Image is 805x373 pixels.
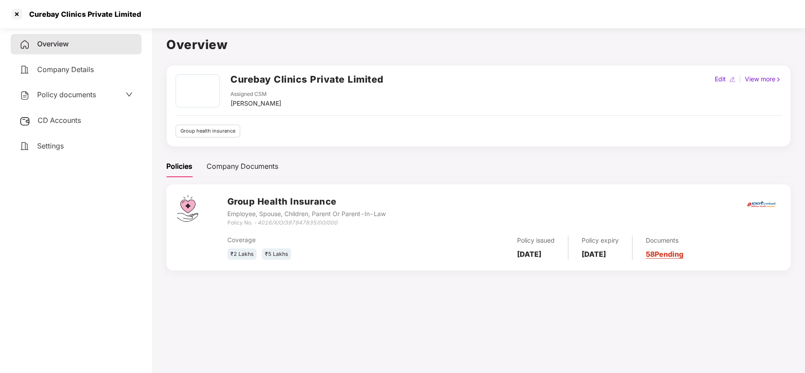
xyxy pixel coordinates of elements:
div: Policies [166,161,192,172]
img: icici.png [745,199,777,210]
span: CD Accounts [38,116,81,125]
span: Company Details [37,65,94,74]
div: Policy issued [517,236,555,245]
div: Documents [646,236,683,245]
div: ₹2 Lakhs [227,248,257,260]
div: Edit [713,74,728,84]
div: Employee, Spouse, Children, Parent Or Parent-In-Law [227,209,386,219]
a: 58 Pending [646,250,683,259]
b: [DATE] [582,250,606,259]
div: Company Documents [207,161,278,172]
div: Policy expiry [582,236,619,245]
img: svg+xml;base64,PHN2ZyB4bWxucz0iaHR0cDovL3d3dy53My5vcmcvMjAwMC9zdmciIHdpZHRoPSI0Ny43MTQiIGhlaWdodD... [177,195,198,222]
div: [PERSON_NAME] [230,99,281,108]
img: svg+xml;base64,PHN2ZyB4bWxucz0iaHR0cDovL3d3dy53My5vcmcvMjAwMC9zdmciIHdpZHRoPSIyNCIgaGVpZ2h0PSIyNC... [19,65,30,75]
img: editIcon [729,76,736,83]
h2: Curebay Clinics Private Limited [230,72,383,87]
img: svg+xml;base64,PHN2ZyB3aWR0aD0iMjUiIGhlaWdodD0iMjQiIHZpZXdCb3g9IjAgMCAyNSAyNCIgZmlsbD0ibm9uZSIgeG... [19,116,31,126]
div: ₹5 Lakhs [262,248,291,260]
div: Coverage [227,235,412,245]
b: [DATE] [517,250,541,259]
span: Policy documents [37,90,96,99]
i: 4016/X/O/397947835/00/000 [257,219,337,226]
img: svg+xml;base64,PHN2ZyB4bWxucz0iaHR0cDovL3d3dy53My5vcmcvMjAwMC9zdmciIHdpZHRoPSIyNCIgaGVpZ2h0PSIyNC... [19,39,30,50]
div: Curebay Clinics Private Limited [24,10,141,19]
img: svg+xml;base64,PHN2ZyB4bWxucz0iaHR0cDovL3d3dy53My5vcmcvMjAwMC9zdmciIHdpZHRoPSIyNCIgaGVpZ2h0PSIyNC... [19,141,30,152]
img: svg+xml;base64,PHN2ZyB4bWxucz0iaHR0cDovL3d3dy53My5vcmcvMjAwMC9zdmciIHdpZHRoPSIyNCIgaGVpZ2h0PSIyNC... [19,90,30,101]
h1: Overview [166,35,791,54]
div: | [737,74,743,84]
img: rightIcon [775,76,782,83]
span: Overview [37,39,69,48]
div: Assigned CSM [230,90,281,99]
div: View more [743,74,783,84]
span: down [126,91,133,98]
div: Group health insurance [176,125,240,137]
h3: Group Health Insurance [227,195,386,209]
div: Policy No. - [227,219,386,227]
span: Settings [37,141,64,150]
